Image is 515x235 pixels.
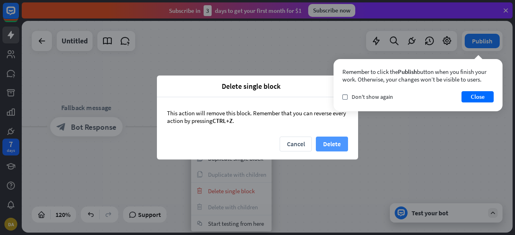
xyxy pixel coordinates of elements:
[212,117,233,125] span: CTRL+Z
[6,3,31,27] button: Open LiveChat chat widget
[157,97,358,137] div: This action will remove this block. Remember that you can reverse every action by pressing .
[461,91,494,102] button: Close
[398,68,417,76] span: Publish
[352,93,393,100] span: Don't show again
[163,82,339,91] span: Delete single block
[316,137,348,151] button: Delete
[280,137,312,151] button: Cancel
[342,68,494,83] div: Remember to click the button when you finish your work. Otherwise, your changes won’t be visible ...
